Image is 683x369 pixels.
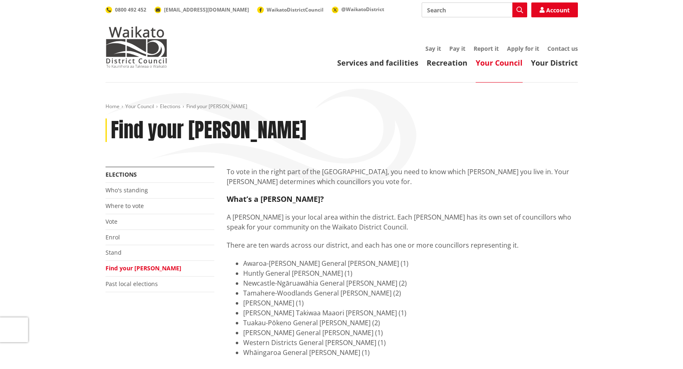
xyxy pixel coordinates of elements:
p: A [PERSON_NAME] is your local area within the district. Each [PERSON_NAME] has its own set of cou... [227,212,578,232]
span: To vote in the right part of the [GEOGRAPHIC_DATA], you need to know which [PERSON_NAME] you live... [227,167,569,186]
span: 0800 492 452 [115,6,146,13]
li: [PERSON_NAME] Takiwaa Maaori [PERSON_NAME] (1) [243,308,578,318]
a: Contact us [547,45,578,52]
a: Say it [425,45,441,52]
a: Find your [PERSON_NAME] [106,264,181,272]
a: Past local elections [106,280,158,288]
a: Home [106,103,120,110]
a: Pay it [449,45,465,52]
nav: breadcrumb [106,103,578,110]
li: Awaroa-[PERSON_NAME] General [PERSON_NAME] (1) [243,258,578,268]
a: Elections [160,103,181,110]
li: Western Districts General [PERSON_NAME] (1) [243,338,578,348]
a: Who's standing [106,186,148,194]
a: Report it [474,45,499,52]
span: Find your [PERSON_NAME] [186,103,247,110]
a: @WaikatoDistrict [332,6,384,13]
li: Newcastle-Ngāruawāhia General [PERSON_NAME] (2) [243,278,578,288]
li: [PERSON_NAME] General [PERSON_NAME] (1) [243,328,578,338]
a: Enrol [106,233,120,241]
a: 0800 492 452 [106,6,146,13]
a: Apply for it [507,45,539,52]
img: Waikato District Council - Te Kaunihera aa Takiwaa o Waikato [106,26,167,68]
a: Your District [531,58,578,68]
a: Account [531,2,578,17]
a: WaikatoDistrictCouncil [257,6,324,13]
li: Huntly General [PERSON_NAME] (1) [243,268,578,278]
a: Recreation [427,58,467,68]
a: Your Council [125,103,154,110]
h1: Find your [PERSON_NAME] [111,118,306,142]
input: Search input [422,2,527,17]
a: Elections [106,170,137,178]
strong: What’s a [PERSON_NAME]? [227,194,324,204]
a: Your Council [476,58,523,68]
a: Vote [106,218,117,225]
li: [PERSON_NAME] (1) [243,298,578,308]
p: There are ten wards across our district, and each has one or more councillors representing it. [227,240,578,250]
span: WaikatoDistrictCouncil [267,6,324,13]
li: Whāingaroa General [PERSON_NAME] (1) [243,348,578,357]
span: @WaikatoDistrict [341,6,384,13]
a: Stand [106,248,122,256]
li: Tuakau-Pōkeno General [PERSON_NAME] (2) [243,318,578,328]
a: [EMAIL_ADDRESS][DOMAIN_NAME] [155,6,249,13]
li: Tamahere-Woodlands General [PERSON_NAME] (2) [243,288,578,298]
a: Services and facilities [337,58,418,68]
a: Where to vote [106,202,144,210]
span: [EMAIL_ADDRESS][DOMAIN_NAME] [164,6,249,13]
